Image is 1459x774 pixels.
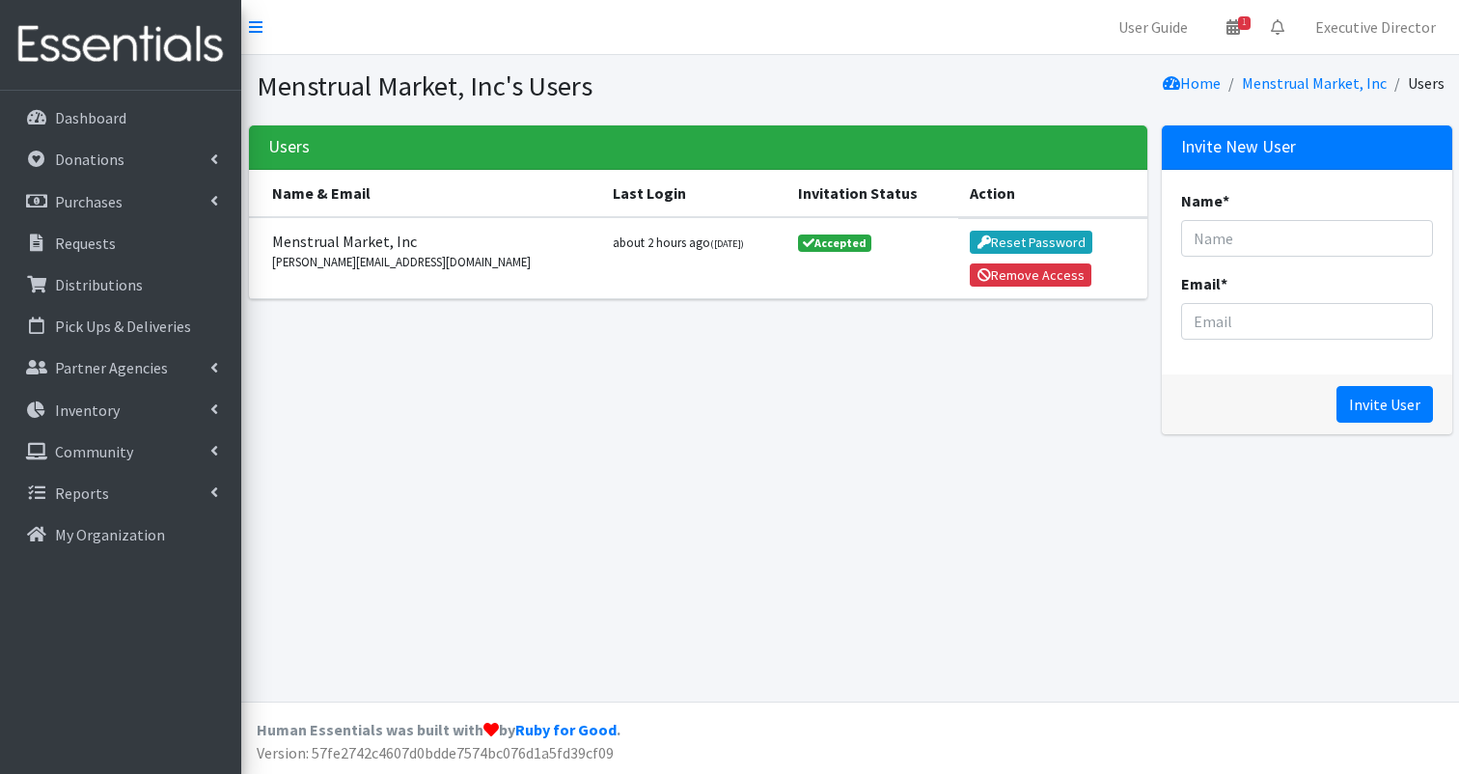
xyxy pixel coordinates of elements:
p: Requests [55,234,116,253]
p: Pick Ups & Deliveries [55,317,191,336]
a: Reports [8,474,234,512]
a: 1 [1211,8,1255,46]
small: [PERSON_NAME][EMAIL_ADDRESS][DOMAIN_NAME] [272,253,590,271]
img: HumanEssentials [8,13,234,77]
p: Community [55,442,133,461]
p: Donations [55,150,124,169]
h3: Users [268,137,310,157]
p: Partner Agencies [55,358,168,377]
button: Reset Password [970,231,1092,254]
abbr: required [1221,274,1227,293]
a: Inventory [8,391,234,429]
span: Menstrual Market, Inc [272,230,590,253]
input: Name [1181,220,1433,257]
h3: Invite New User [1181,137,1296,157]
li: Users [1387,69,1445,97]
p: Purchases [55,192,123,211]
th: Invitation Status [786,170,958,217]
a: Donations [8,140,234,179]
th: Last Login [601,170,786,217]
span: Version: 57fe2742c4607d0bdde7574bc076d1a5fd39cf09 [257,743,614,762]
button: Remove Access [970,263,1091,287]
a: Ruby for Good [515,720,617,739]
strong: Human Essentials was built with by . [257,720,620,739]
label: Email [1181,272,1227,295]
a: Executive Director [1300,8,1451,46]
h1: Menstrual Market, Inc's Users [257,69,843,103]
abbr: required [1223,191,1229,210]
a: Partner Agencies [8,348,234,387]
small: ([DATE]) [710,237,744,250]
a: Pick Ups & Deliveries [8,307,234,346]
a: Dashboard [8,98,234,137]
a: Home [1163,73,1221,93]
input: Invite User [1336,386,1433,423]
span: 1 [1238,16,1251,30]
th: Action [958,170,1147,217]
th: Name & Email [249,170,601,217]
a: My Organization [8,515,234,554]
span: Accepted [798,235,871,252]
small: about 2 hours ago [613,235,744,250]
p: Dashboard [55,108,126,127]
a: Purchases [8,182,234,221]
a: Distributions [8,265,234,304]
input: Email [1181,303,1433,340]
a: User Guide [1103,8,1203,46]
p: Distributions [55,275,143,294]
a: Requests [8,224,234,263]
a: Community [8,432,234,471]
label: Name [1181,189,1229,212]
p: Reports [55,484,109,503]
a: Menstrual Market, Inc [1242,73,1387,93]
p: My Organization [55,525,165,544]
p: Inventory [55,401,120,420]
